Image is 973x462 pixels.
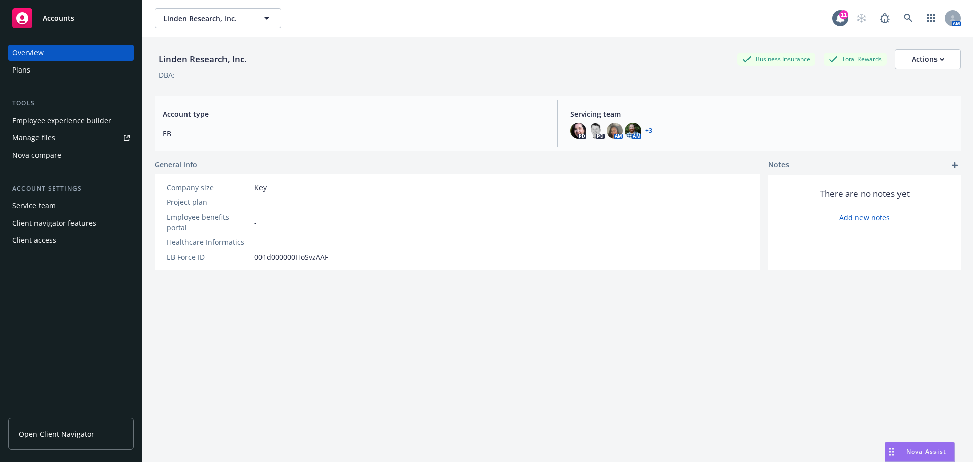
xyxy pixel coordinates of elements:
div: DBA: - [159,69,177,80]
a: Nova compare [8,147,134,163]
a: Client access [8,232,134,248]
img: photo [607,123,623,139]
div: Healthcare Informatics [167,237,250,247]
span: Accounts [43,14,74,22]
img: photo [570,123,586,139]
img: photo [588,123,605,139]
a: Accounts [8,4,134,32]
div: Employee experience builder [12,113,111,129]
a: Switch app [921,8,942,28]
span: Open Client Navigator [19,429,94,439]
button: Nova Assist [885,442,955,462]
span: Notes [768,159,789,171]
span: Key [254,182,267,193]
a: Search [898,8,918,28]
span: Linden Research, Inc. [163,13,251,24]
div: Company size [167,182,250,193]
a: Report a Bug [875,8,895,28]
a: Plans [8,62,134,78]
div: Service team [12,198,56,214]
span: General info [155,159,197,170]
div: Total Rewards [824,53,887,65]
button: Linden Research, Inc. [155,8,281,28]
span: Nova Assist [906,447,946,456]
div: Client navigator features [12,215,96,231]
div: Manage files [12,130,55,146]
div: Employee benefits portal [167,211,250,233]
div: Account settings [8,184,134,194]
div: Overview [12,45,44,61]
div: Plans [12,62,30,78]
a: Add new notes [839,212,890,223]
a: Manage files [8,130,134,146]
div: Actions [912,50,944,69]
div: Linden Research, Inc. [155,53,251,66]
div: Tools [8,98,134,109]
span: EB [163,128,545,139]
span: Account type [163,109,545,119]
div: Drag to move [885,442,898,461]
a: Start snowing [851,8,872,28]
button: Actions [895,49,961,69]
a: add [949,159,961,171]
a: Service team [8,198,134,214]
span: - [254,237,257,247]
div: EB Force ID [167,252,250,262]
a: Employee experience builder [8,113,134,129]
a: Client navigator features [8,215,134,231]
div: Project plan [167,197,250,207]
a: +3 [645,128,652,134]
span: - [254,217,257,228]
span: - [254,197,257,207]
div: Nova compare [12,147,61,163]
div: Client access [12,232,56,248]
a: Overview [8,45,134,61]
img: photo [625,123,641,139]
span: 001d000000HoSvzAAF [254,252,328,262]
span: There are no notes yet [820,188,910,200]
div: 11 [839,10,848,19]
div: Business Insurance [737,53,815,65]
span: Servicing team [570,109,953,119]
